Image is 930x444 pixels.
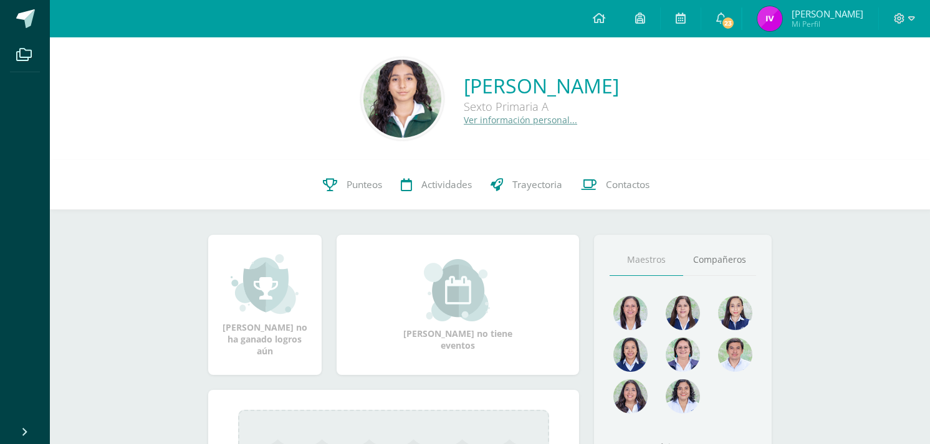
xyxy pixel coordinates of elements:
[512,178,562,191] span: Trayectoria
[221,253,309,357] div: [PERSON_NAME] no ha ganado logros aún
[395,259,520,351] div: [PERSON_NAME] no tiene eventos
[231,253,299,315] img: achievement_small.png
[347,178,382,191] span: Punteos
[613,338,648,372] img: 6ddd1834028c492d783a9ed76c16c693.png
[792,7,863,20] span: [PERSON_NAME]
[314,160,391,210] a: Punteos
[613,296,648,330] img: 78f4197572b4db04b380d46154379998.png
[481,160,572,210] a: Trayectoria
[666,296,700,330] img: 622beff7da537a3f0b3c15e5b2b9eed9.png
[666,338,700,372] img: 674848b92a8dd628d3cff977652c0a9e.png
[572,160,659,210] a: Contactos
[683,244,757,276] a: Compañeros
[721,16,735,30] span: 23
[391,160,481,210] a: Actividades
[606,178,650,191] span: Contactos
[718,296,752,330] img: e0582db7cc524a9960c08d03de9ec803.png
[421,178,472,191] span: Actividades
[464,99,619,114] div: Sexto Primaria A
[718,338,752,372] img: f0af4734c025b990c12c69d07632b04a.png
[610,244,683,276] a: Maestros
[757,6,782,31] img: 63131e9f9ecefa68a367872e9c6fe8c2.png
[613,379,648,413] img: 36a62958e634794b0cbff80e05315532.png
[424,259,492,321] img: event_small.png
[464,72,619,99] a: [PERSON_NAME]
[363,60,441,138] img: 7d97b54776ac47dfabcdc0df5744d5cf.png
[666,379,700,413] img: 74e021dbc1333a55a6a6352084f0f183.png
[792,19,863,29] span: Mi Perfil
[464,114,577,126] a: Ver información personal...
